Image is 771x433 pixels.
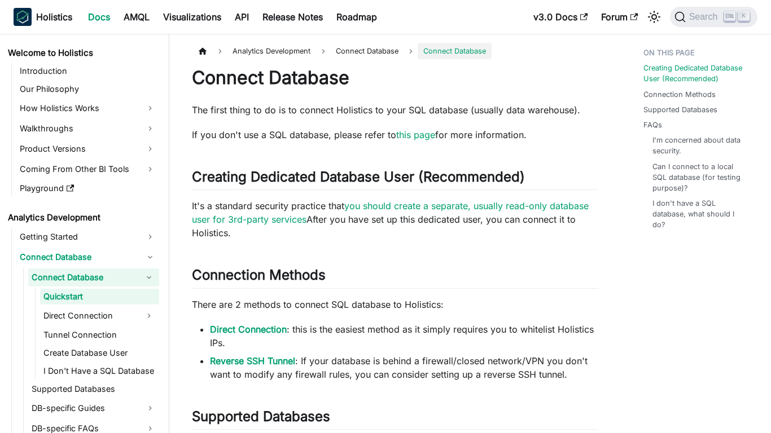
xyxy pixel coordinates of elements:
[670,7,757,27] button: Search (Ctrl+K)
[192,103,598,117] p: The first thing to do is to connect Holistics to your SQL database (usually data warehouse).
[36,10,72,24] b: Holistics
[40,307,139,325] a: Direct Connection
[16,228,159,246] a: Getting Started
[192,267,598,288] h2: Connection Methods
[192,43,213,59] a: Home page
[643,104,717,115] a: Supported Databases
[643,120,662,130] a: FAQs
[28,399,159,417] a: DB-specific Guides
[652,198,749,231] a: I don't have a SQL database, what should I do?
[418,43,492,59] span: Connect Database
[40,327,159,343] a: Tunnel Connection
[643,63,754,84] a: Creating Dedicated Database User (Recommended)
[16,140,159,158] a: Product Versions
[16,63,159,79] a: Introduction
[14,8,72,26] a: HolisticsHolistics
[643,89,716,100] a: Connection Methods
[686,12,725,22] span: Search
[81,8,117,26] a: Docs
[192,43,598,59] nav: Breadcrumbs
[210,355,295,366] a: Reverse SSH Tunnel
[330,8,384,26] a: Roadmap
[40,345,159,361] a: Create Database User
[192,200,589,225] a: you should create a separate, usually read-only database user for 3rd-party services
[192,67,598,89] h1: Connect Database
[192,298,598,311] p: There are 2 methods to connect SQL database to Holistics:
[28,268,139,286] a: Connect Database
[139,268,159,286] button: Collapse sidebar category 'Connect Database'
[16,160,159,178] a: Coming From Other BI Tools
[16,99,159,117] a: How Holistics Works
[228,8,256,26] a: API
[16,120,159,138] a: Walkthroughs
[396,129,435,140] a: this page
[40,363,159,379] a: I Don't Have a SQL Database
[14,8,32,26] img: Holistics
[227,43,316,59] span: Analytics Development
[645,8,663,26] button: Switch between dark and light mode (currently light mode)
[210,322,598,350] li: : this is the easiest method as it simply requires you to whitelist Holistics IPs.
[256,8,330,26] a: Release Notes
[210,324,287,335] a: Direct Connection
[28,381,159,397] a: Supported Databases
[16,81,159,97] a: Our Philosophy
[156,8,228,26] a: Visualizations
[192,199,598,240] p: It's a standard security practice that After you have set up this dedicated user, you can connect...
[40,289,159,304] a: Quickstart
[738,11,750,21] kbd: K
[139,307,159,325] button: Expand sidebar category 'Direct Connection'
[16,248,159,266] a: Connect Database
[192,408,598,430] h2: Supported Databases
[117,8,156,26] a: AMQL
[527,8,594,26] a: v3.0 Docs
[594,8,645,26] a: Forum
[330,43,404,59] span: Connect Database
[652,161,749,194] a: Can I connect to a local SQL database (for testing purpose)?
[5,45,159,61] a: Welcome to Holistics
[210,354,598,381] li: : If your database is behind a firewall/closed network/VPN you don't want to modify any firewall ...
[192,169,598,190] h2: Creating Dedicated Database User (Recommended)
[192,128,598,142] p: If you don't use a SQL database, please refer to for more information.
[652,135,749,156] a: I'm concerned about data security.
[5,210,159,226] a: Analytics Development
[16,180,159,196] a: Playground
